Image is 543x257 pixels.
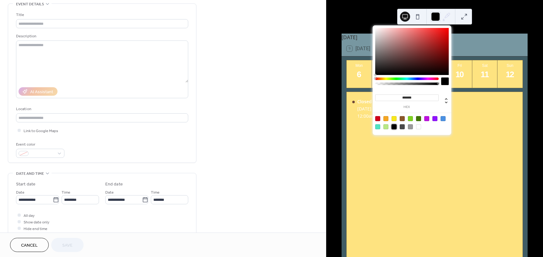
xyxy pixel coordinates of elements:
div: [DATE] [357,106,396,112]
span: Cancel [21,242,38,249]
div: #FFFFFF [416,124,421,129]
div: #F8E71C [392,116,397,121]
button: Mon6 [347,60,372,88]
span: Time [151,189,160,196]
div: Mon [348,63,370,68]
div: 10 [455,69,465,80]
div: #B8E986 [383,124,388,129]
span: Event details [16,1,44,8]
span: Date [16,189,25,196]
div: #BD10E0 [424,116,429,121]
button: Sun12 [497,60,523,88]
div: #D0021B [375,116,380,121]
span: Show date only [24,219,49,226]
span: All day [24,212,35,219]
div: Closed Lunchtime [357,99,396,104]
div: #50E3C2 [375,124,380,129]
div: #F5A623 [383,116,388,121]
span: Hide end time [24,226,47,232]
div: Event color [16,141,63,148]
div: Title [16,12,187,18]
div: #7ED321 [408,116,413,121]
label: hex [375,105,439,109]
div: #4A90E2 [441,116,446,121]
div: #417505 [416,116,421,121]
div: Sun [499,63,521,68]
div: #8B572A [400,116,405,121]
button: Fri10 [447,60,472,88]
div: #000000 [392,124,397,129]
div: Fri [449,63,470,68]
span: Date [105,189,114,196]
div: Location [16,106,187,112]
div: 12 [505,69,515,80]
div: #9B9B9B [408,124,413,129]
div: Sat [474,63,496,68]
div: 11 [480,69,490,80]
button: Cancel [10,238,49,252]
div: 6 [354,69,365,80]
span: Time [62,189,70,196]
div: Start date [16,181,36,188]
div: [DATE] [342,34,528,41]
button: Tue7 [372,60,397,88]
span: Link to Google Maps [24,128,58,134]
div: Description [16,33,187,40]
div: #4A4A4A [400,124,405,129]
div: End date [105,181,123,188]
span: 12:00am [357,113,375,119]
span: Date and time [16,170,44,177]
div: #9013FE [432,116,437,121]
button: Sat11 [472,60,497,88]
